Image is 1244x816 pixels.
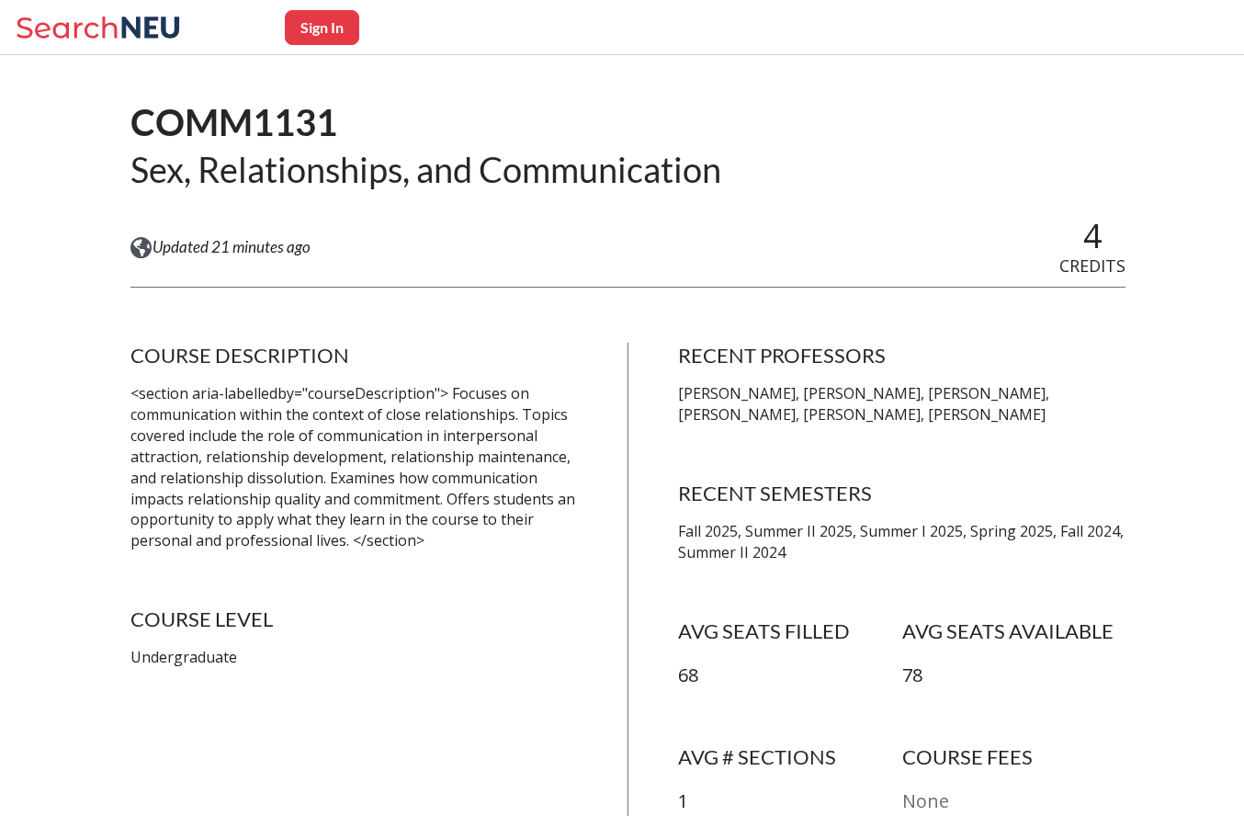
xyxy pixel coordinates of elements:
[130,99,721,146] h1: COMM1131
[678,383,1125,425] p: [PERSON_NAME], [PERSON_NAME], [PERSON_NAME], [PERSON_NAME], [PERSON_NAME], [PERSON_NAME]
[678,521,1125,563] p: Fall 2025, Summer II 2025, Summer I 2025, Spring 2025, Fall 2024, Summer II 2024
[902,663,1126,689] p: 78
[678,481,1125,506] h4: RECENT SEMESTERS
[902,788,1126,815] p: None
[678,744,902,770] h4: AVG # SECTIONS
[130,647,578,668] p: Undergraduate
[153,237,311,257] span: Updated 21 minutes ago
[130,343,578,368] h4: COURSE DESCRIPTION
[285,10,359,45] button: Sign In
[678,618,902,644] h4: AVG SEATS FILLED
[130,606,578,632] h4: COURSE LEVEL
[1059,255,1125,277] span: CREDITS
[678,663,902,689] p: 68
[1083,213,1103,258] span: 4
[678,788,902,815] p: 1
[130,147,721,192] h2: Sex, Relationships, and Communication
[130,383,578,551] p: <section aria-labelledby="courseDescription"> Focuses on communication within the context of clos...
[678,343,1125,368] h4: RECENT PROFESSORS
[902,618,1126,644] h4: AVG SEATS AVAILABLE
[902,744,1126,770] h4: COURSE FEES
